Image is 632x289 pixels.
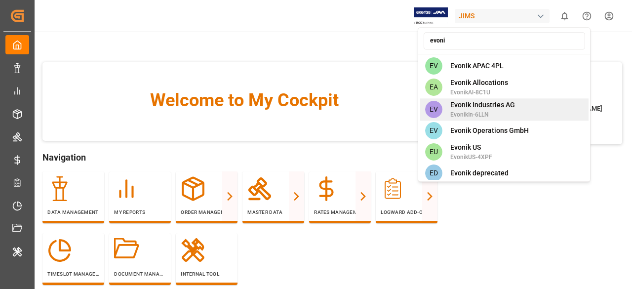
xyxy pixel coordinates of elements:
span: ED [425,165,442,182]
span: EvonikAl-8C1U [450,88,508,97]
span: Evonik APAC 4PL [450,61,504,71]
span: EA [425,79,442,96]
span: Evonik US [450,142,492,153]
span: EvonikUS-4XPF [450,153,492,162]
span: EV [425,122,442,139]
input: Search an account... [424,32,585,49]
span: Evonik Operations GmbH [450,125,529,136]
span: Evonik Industries AG [450,100,515,110]
span: Evonik Allocations [450,78,508,88]
span: EV [425,101,442,118]
span: EvonikIn-6LLN [450,110,515,119]
span: EV [425,57,442,75]
span: EU [425,143,442,161]
span: Evonik deprecated [450,168,509,178]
